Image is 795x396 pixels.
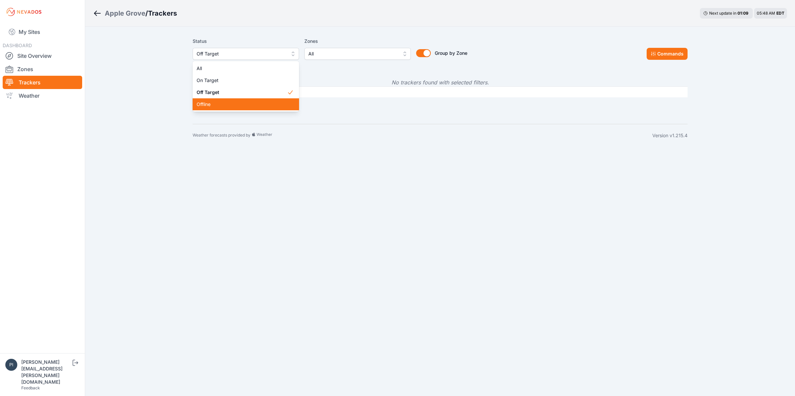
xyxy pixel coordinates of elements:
[193,61,299,112] div: Off Target
[197,65,287,72] span: All
[193,48,299,60] button: Off Target
[197,50,286,58] span: Off Target
[197,101,287,108] span: Offline
[197,77,287,84] span: On Target
[197,89,287,96] span: Off Target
